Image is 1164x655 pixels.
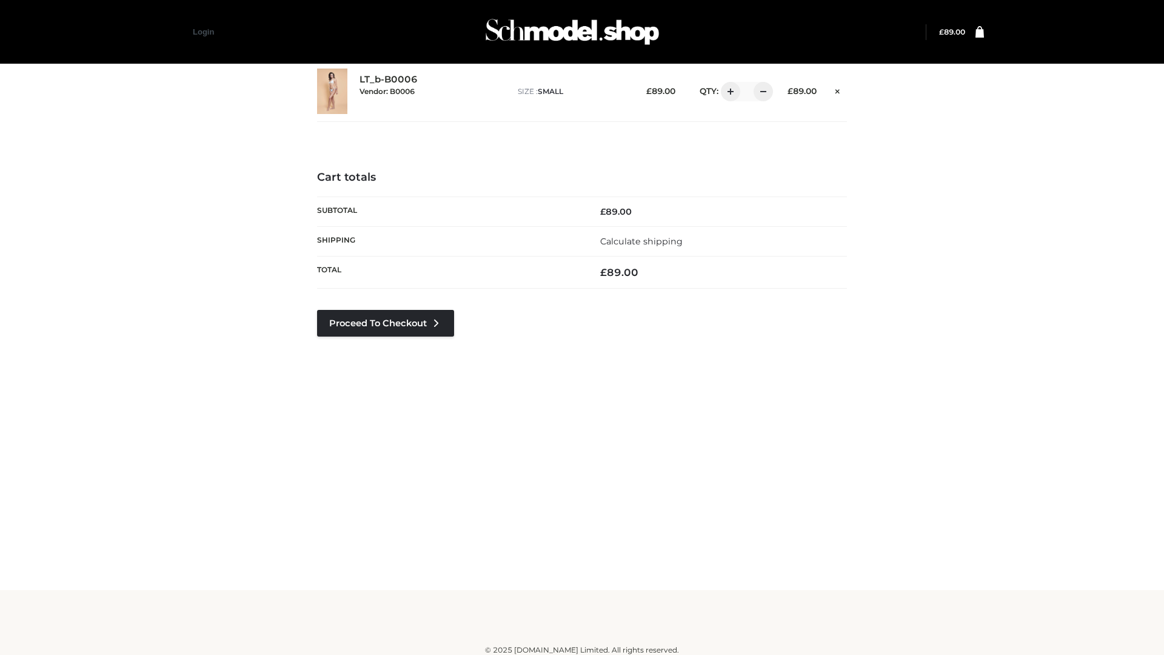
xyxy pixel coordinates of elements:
small: Vendor: B0006 [360,87,415,96]
th: Total [317,257,582,289]
div: LT_b-B0006 [360,74,506,108]
a: Login [193,27,214,36]
bdi: 89.00 [600,206,632,217]
h4: Cart totals [317,171,847,184]
div: QTY: [687,82,769,101]
bdi: 89.00 [939,27,965,36]
th: Shipping [317,226,582,256]
span: £ [646,86,652,96]
span: £ [939,27,944,36]
img: Schmodel Admin 964 [481,8,663,56]
span: £ [600,206,606,217]
a: Proceed to Checkout [317,310,454,337]
bdi: 89.00 [600,266,638,278]
a: £89.00 [939,27,965,36]
span: SMALL [538,87,563,96]
a: Remove this item [829,82,847,98]
bdi: 89.00 [646,86,675,96]
th: Subtotal [317,196,582,226]
bdi: 89.00 [788,86,817,96]
p: size : [518,86,627,97]
span: £ [788,86,793,96]
a: Calculate shipping [600,236,683,247]
span: £ [600,266,607,278]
